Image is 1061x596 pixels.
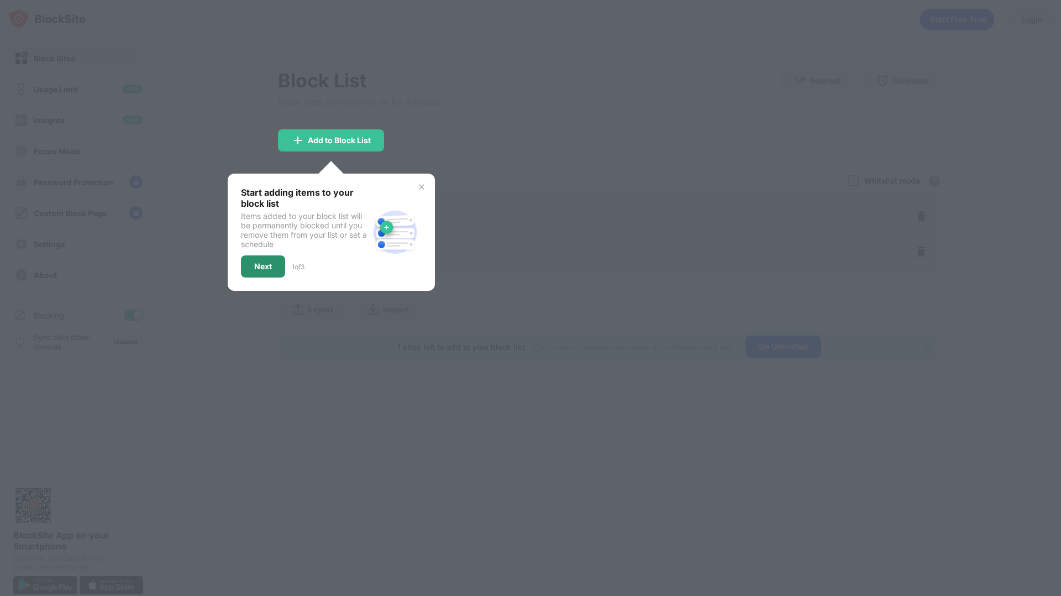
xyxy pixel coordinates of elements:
[417,182,426,191] img: x-button.svg
[292,263,304,271] div: 1 of 3
[308,136,371,145] div: Add to Block List
[369,206,422,259] img: block-site.svg
[241,187,369,209] div: Start adding items to your block list
[254,262,272,271] div: Next
[241,211,369,249] div: Items added to your block list will be permanently blocked until you remove them from your list o...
